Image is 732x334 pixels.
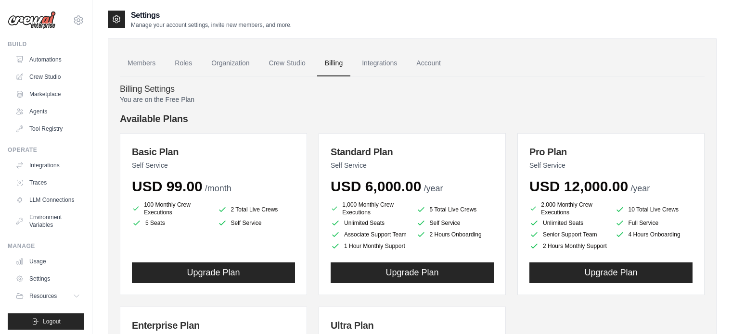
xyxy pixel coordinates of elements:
li: Self Service [218,218,295,228]
a: Environment Variables [12,210,84,233]
a: Settings [12,271,84,286]
a: Traces [12,175,84,190]
p: Manage your account settings, invite new members, and more. [131,21,292,29]
li: Unlimited Seats [331,218,409,228]
a: Billing [317,50,350,76]
li: 1 Hour Monthly Support [331,241,409,251]
a: Marketplace [12,87,84,102]
a: Crew Studio [12,69,84,85]
a: Usage [12,254,84,269]
button: Upgrade Plan [331,262,494,283]
span: USD 6,000.00 [331,178,421,194]
div: Manage [8,242,84,250]
h3: Ultra Plan [331,319,494,332]
li: 5 Total Live Crews [416,203,494,216]
li: 2 Total Live Crews [218,203,295,216]
li: 2,000 Monthly Crew Executions [529,201,607,216]
a: Organization [204,50,257,76]
li: 2 Hours Monthly Support [529,241,607,251]
li: Associate Support Team [331,230,409,239]
span: /year [424,184,443,193]
span: Logout [43,318,61,325]
a: Members [120,50,163,76]
li: 10 Total Live Crews [615,203,693,216]
h4: Billing Settings [120,84,705,95]
a: Account [409,50,449,76]
li: Unlimited Seats [529,218,607,228]
button: Resources [12,288,84,304]
a: Automations [12,52,84,67]
li: 5 Seats [132,218,210,228]
h2: Settings [131,10,292,21]
li: Full Service [615,218,693,228]
li: Self Service [416,218,494,228]
h3: Basic Plan [132,145,295,159]
span: USD 12,000.00 [529,178,628,194]
span: /month [205,184,231,193]
a: LLM Connections [12,192,84,208]
button: Upgrade Plan [529,262,693,283]
button: Upgrade Plan [132,262,295,283]
h3: Standard Plan [331,145,494,159]
p: Self Service [331,161,494,170]
a: Agents [12,104,84,119]
span: /year [630,184,650,193]
li: 4 Hours Onboarding [615,230,693,239]
span: Resources [29,292,57,300]
li: Senior Support Team [529,230,607,239]
img: Logo [8,11,56,29]
h3: Enterprise Plan [132,319,295,332]
a: Integrations [354,50,405,76]
div: Operate [8,146,84,154]
a: Integrations [12,158,84,173]
li: 1,000 Monthly Crew Executions [331,201,409,216]
span: USD 99.00 [132,178,203,194]
li: 100 Monthly Crew Executions [132,201,210,216]
p: Self Service [529,161,693,170]
li: 2 Hours Onboarding [416,230,494,239]
p: You are on the Free Plan [120,95,705,104]
a: Roles [167,50,200,76]
button: Logout [8,313,84,330]
a: Tool Registry [12,121,84,136]
h4: Available Plans [120,112,705,125]
a: Crew Studio [261,50,313,76]
div: Build [8,40,84,48]
p: Self Service [132,161,295,170]
h3: Pro Plan [529,145,693,159]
